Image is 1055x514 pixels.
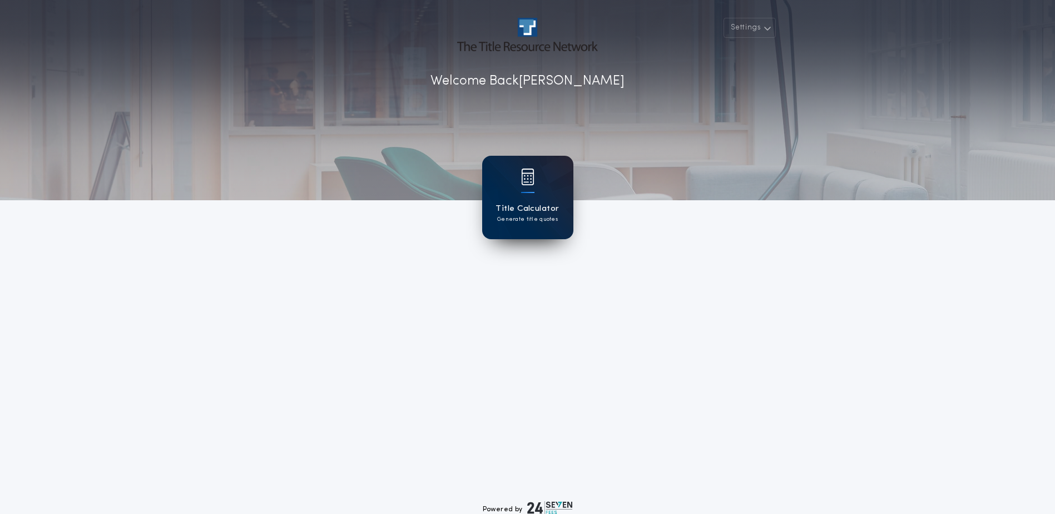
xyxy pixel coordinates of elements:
p: Generate title quotes [497,215,558,224]
a: card iconTitle CalculatorGenerate title quotes [482,156,573,239]
p: Welcome Back [PERSON_NAME] [430,71,625,91]
img: card icon [521,169,534,185]
img: account-logo [457,18,597,51]
button: Settings [724,18,776,38]
h1: Title Calculator [496,202,559,215]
